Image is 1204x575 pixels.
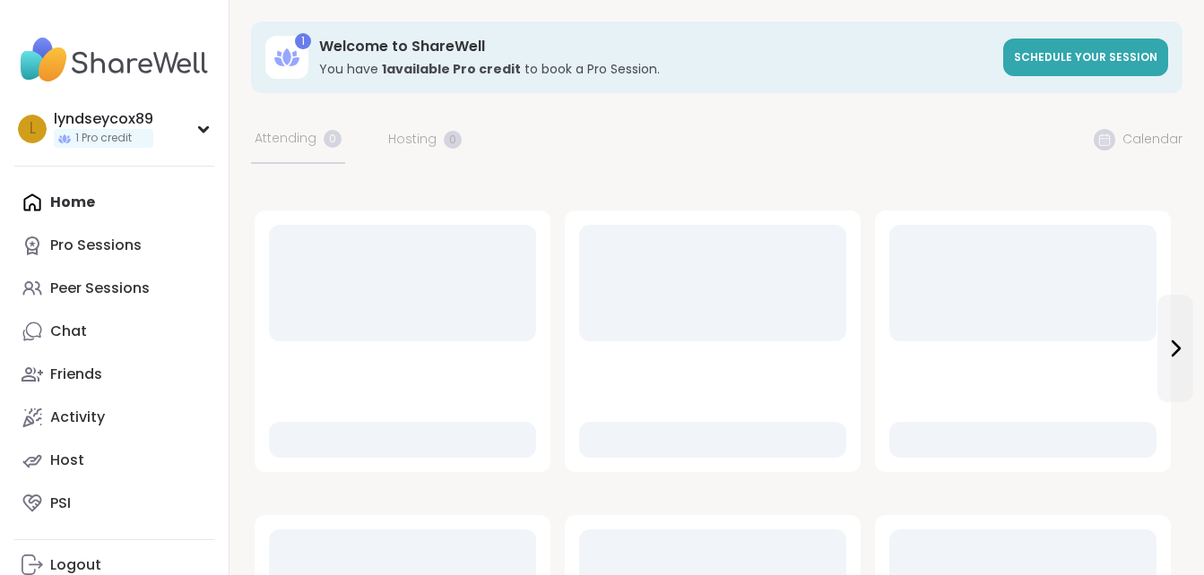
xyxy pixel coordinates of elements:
div: Peer Sessions [50,279,150,298]
a: Friends [14,353,214,396]
div: 1 [295,33,311,49]
span: Schedule your session [1014,49,1157,64]
img: ShareWell Nav Logo [14,29,214,91]
b: 1 available Pro credit [382,60,521,78]
div: Friends [50,365,102,384]
div: Logout [50,555,101,575]
h3: You have to book a Pro Session. [319,60,992,78]
a: Chat [14,310,214,353]
div: Activity [50,408,105,427]
div: Host [50,451,84,470]
div: Chat [50,322,87,341]
div: PSI [50,493,71,513]
a: Activity [14,396,214,439]
div: lyndseycox89 [54,109,153,129]
a: PSI [14,482,214,525]
span: l [30,117,36,141]
a: Host [14,439,214,482]
div: Pro Sessions [50,236,142,255]
a: Schedule your session [1003,39,1168,76]
h3: Welcome to ShareWell [319,37,992,56]
a: Peer Sessions [14,267,214,310]
span: 1 Pro credit [75,131,132,146]
a: Pro Sessions [14,224,214,267]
